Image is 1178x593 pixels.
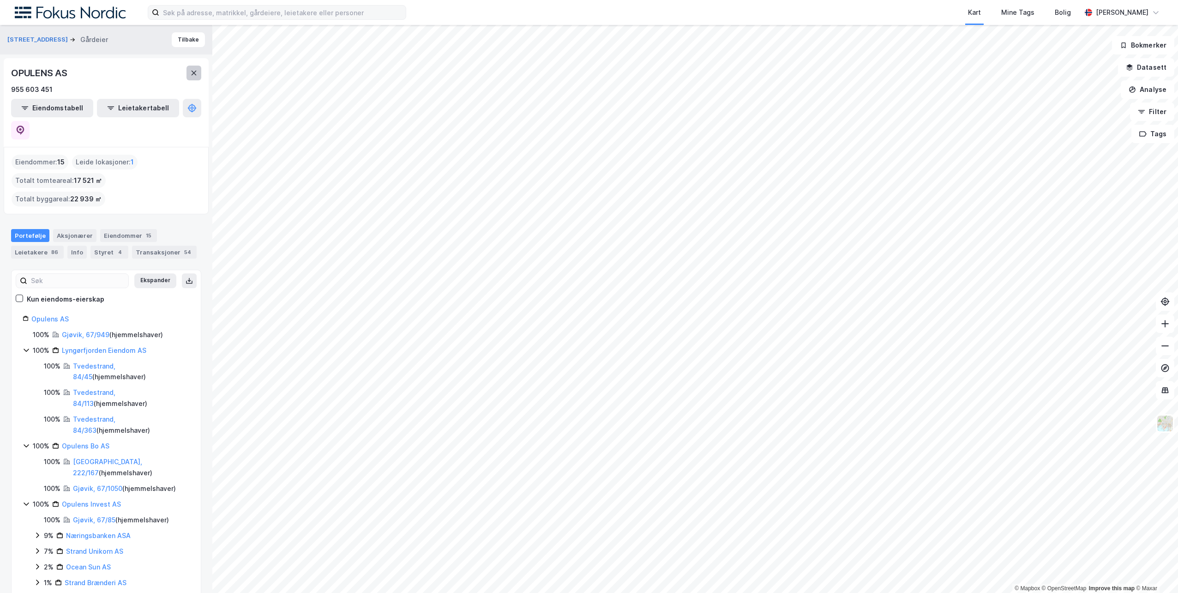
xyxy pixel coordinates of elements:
[1015,585,1040,592] a: Mapbox
[1130,103,1174,121] button: Filter
[1118,58,1174,77] button: Datasett
[115,248,125,257] div: 4
[44,414,60,425] div: 100%
[968,7,981,18] div: Kart
[134,273,176,288] button: Ekspander
[12,173,106,188] div: Totalt tomteareal :
[97,99,179,117] button: Leietakertabell
[73,456,190,478] div: ( hjemmelshaver )
[73,514,169,526] div: ( hjemmelshaver )
[62,331,109,339] a: Gjøvik, 67/949
[1089,585,1135,592] a: Improve this map
[12,155,68,169] div: Eiendommer :
[57,157,65,168] span: 15
[182,248,193,257] div: 54
[33,499,49,510] div: 100%
[1156,415,1174,432] img: Z
[44,483,60,494] div: 100%
[44,514,60,526] div: 100%
[144,231,153,240] div: 15
[73,414,190,436] div: ( hjemmelshaver )
[27,294,104,305] div: Kun eiendoms-eierskap
[73,388,115,407] a: Tvedestrand, 84/113
[44,361,60,372] div: 100%
[73,458,142,477] a: [GEOGRAPHIC_DATA], 222/167
[1001,7,1034,18] div: Mine Tags
[66,547,123,555] a: Strand Unikorn AS
[27,274,128,288] input: Søk
[66,532,131,539] a: Næringsbanken ASA
[44,456,60,467] div: 100%
[73,362,115,381] a: Tvedestrand, 84/45
[1121,80,1174,99] button: Analyse
[65,579,126,587] a: Strand Brænderi AS
[62,500,121,508] a: Opulens Invest AS
[73,387,190,409] div: ( hjemmelshaver )
[132,246,197,259] div: Transaksjoner
[74,175,102,186] span: 17 521 ㎡
[62,329,163,340] div: ( hjemmelshaver )
[1132,549,1178,593] iframe: Chat Widget
[1131,125,1174,143] button: Tags
[172,32,205,47] button: Tilbake
[72,155,138,169] div: Leide lokasjoner :
[33,345,49,356] div: 100%
[44,546,54,557] div: 7%
[66,563,111,571] a: Ocean Sun AS
[1055,7,1071,18] div: Bolig
[33,329,49,340] div: 100%
[1112,36,1174,54] button: Bokmerker
[49,248,60,257] div: 86
[44,562,54,573] div: 2%
[31,315,69,323] a: Opulens AS
[11,99,93,117] button: Eiendomstabell
[62,442,109,450] a: Opulens Bo AS
[15,6,126,19] img: fokus-nordic-logo.8a93422641609758e4ac.png
[33,441,49,452] div: 100%
[53,229,96,242] div: Aksjonærer
[90,246,128,259] div: Styret
[70,194,102,205] span: 22 939 ㎡
[73,483,176,494] div: ( hjemmelshaver )
[44,530,54,541] div: 9%
[11,66,69,80] div: OPULENS AS
[11,246,64,259] div: Leietakere
[11,84,53,95] div: 955 603 451
[44,387,60,398] div: 100%
[44,577,52,588] div: 1%
[67,246,87,259] div: Info
[73,484,122,492] a: Gjøvik, 67/1050
[7,35,70,44] button: [STREET_ADDRESS]
[1096,7,1148,18] div: [PERSON_NAME]
[131,157,134,168] span: 1
[80,34,108,45] div: Gårdeier
[159,6,406,19] input: Søk på adresse, matrikkel, gårdeiere, leietakere eller personer
[62,346,146,354] a: Lyngørfjorden Eiendom AS
[1132,549,1178,593] div: Kontrollprogram for chat
[12,192,105,206] div: Totalt byggareal :
[73,361,190,383] div: ( hjemmelshaver )
[100,229,157,242] div: Eiendommer
[73,516,115,524] a: Gjøvik, 67/85
[73,415,115,434] a: Tvedestrand, 84/363
[1042,585,1087,592] a: OpenStreetMap
[11,229,49,242] div: Portefølje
